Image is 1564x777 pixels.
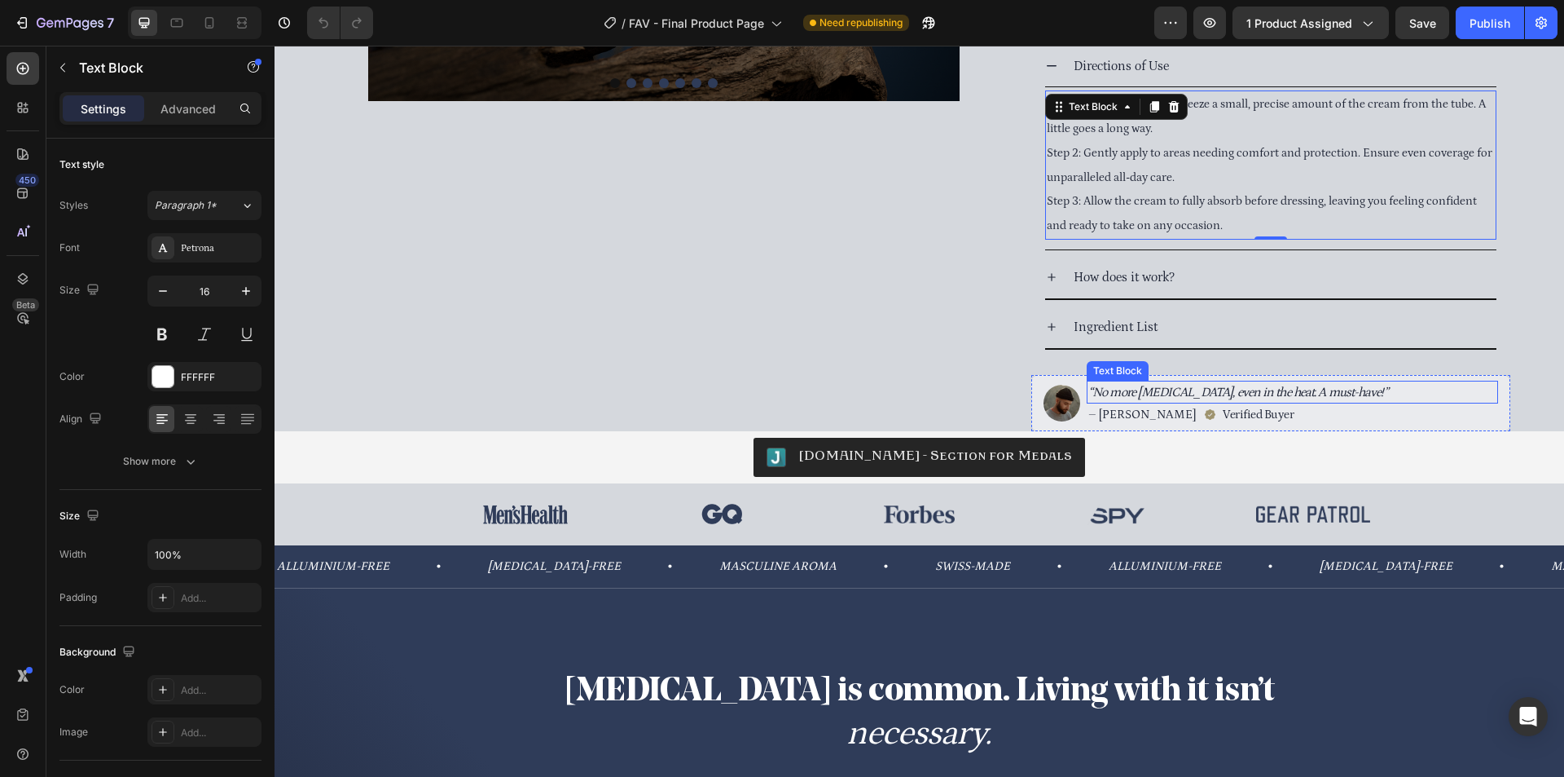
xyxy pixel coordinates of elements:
img: gempages_553254448210641727-ff7cb627-ae49-4383-8490-f65732da8df2.png [769,339,806,376]
span: Step 2: Gently apply to areas needing comfort and protection. Ensure even coverage for unparallel... [772,100,1218,139]
div: Add... [181,591,257,606]
img: gempages_553254448210641727-e252b38f-6207-411a-8caf-9f5480af9ae6.png [982,460,1096,477]
div: Color [59,369,85,384]
button: Save [1395,7,1449,39]
span: Save [1409,16,1436,30]
p: “No more [MEDICAL_DATA], even in the heat. A must-have!” [814,337,1222,356]
p: Verified Buyer [948,360,1019,377]
div: FFFFFF [181,370,257,385]
img: gempages_553254448210641727-6bd75784-a1f2-4580-9404-ffa80523b249.png [425,458,470,479]
p: – [PERSON_NAME] [814,360,921,377]
span: / [622,15,626,32]
img: gempages_553254448210641727-ec2cd3e0-201b-4c21-9b5f-bd9faea8d3c4.png [813,458,870,479]
span: How does it work? [799,224,900,239]
div: Undo/Redo [307,7,373,39]
p: necessary. [158,669,1132,707]
div: Petrona [181,241,257,256]
span: Ingredient List [799,274,883,289]
div: Text style [59,157,104,172]
span: Step 1: Begin with care - squeeze a small, precise amount of the cream from the tube. A little go... [772,51,1211,90]
div: Open Intercom Messenger [1509,697,1548,736]
div: Padding [59,590,97,605]
p: Text Block [79,58,217,77]
div: [DOMAIN_NAME] - Section for Medals [525,402,797,419]
img: Judgeme.png [492,402,512,422]
span: Paragraph 1* [155,198,217,213]
p: alluminium-free [2,514,115,528]
div: Align [59,408,105,430]
div: Size [59,505,103,528]
button: Paragraph 1* [147,191,261,220]
p: Advanced [160,100,216,117]
p: alluminium-free [834,514,947,528]
div: Beta [12,298,39,311]
h2: [MEDICAL_DATA] is common. Living with it isn’t [156,625,1134,668]
div: Background [59,642,138,664]
div: Font [59,241,80,255]
span: FAV - Final Product Page [629,15,764,32]
button: Show more [59,447,261,476]
div: Styles [59,198,88,213]
div: Add... [181,683,257,698]
div: Show more [123,453,199,470]
p: [MEDICAL_DATA]-free [1045,514,1178,528]
div: Publish [1470,15,1510,32]
img: gempages_553254448210641727-1ac495dc-8eae-4a15-834e-e407bffea7e5.png [609,459,680,478]
div: Text Block [791,54,846,68]
button: 1 product assigned [1232,7,1389,39]
div: Width [59,547,86,562]
button: Judge.me - Section for Medals [479,392,811,431]
span: Step 3: Allow the cream to fully absorb before dressing, leaving you feeling confident and ready ... [772,148,1202,187]
input: Auto [148,540,261,569]
img: gempages_553254448210641727-28082761-66db-472e-ae1b-e29eaafda56c.png [206,459,296,479]
div: Color [59,682,85,697]
button: Publish [1456,7,1524,39]
button: 7 [7,7,121,39]
div: 450 [15,174,39,187]
span: 1 product assigned [1246,15,1352,32]
div: Image [59,725,88,739]
p: Masculine Aroma [1276,514,1394,528]
p: [MEDICAL_DATA]-free [213,514,346,528]
div: Size [59,280,103,302]
p: Swiss-made [661,514,736,528]
span: Need republishing [819,15,903,30]
div: Text Block [815,318,871,333]
p: Masculine Aroma [445,514,562,528]
p: Settings [81,100,126,117]
p: 7 [107,13,114,33]
div: Add... [181,726,257,740]
iframe: Design area [275,46,1564,777]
